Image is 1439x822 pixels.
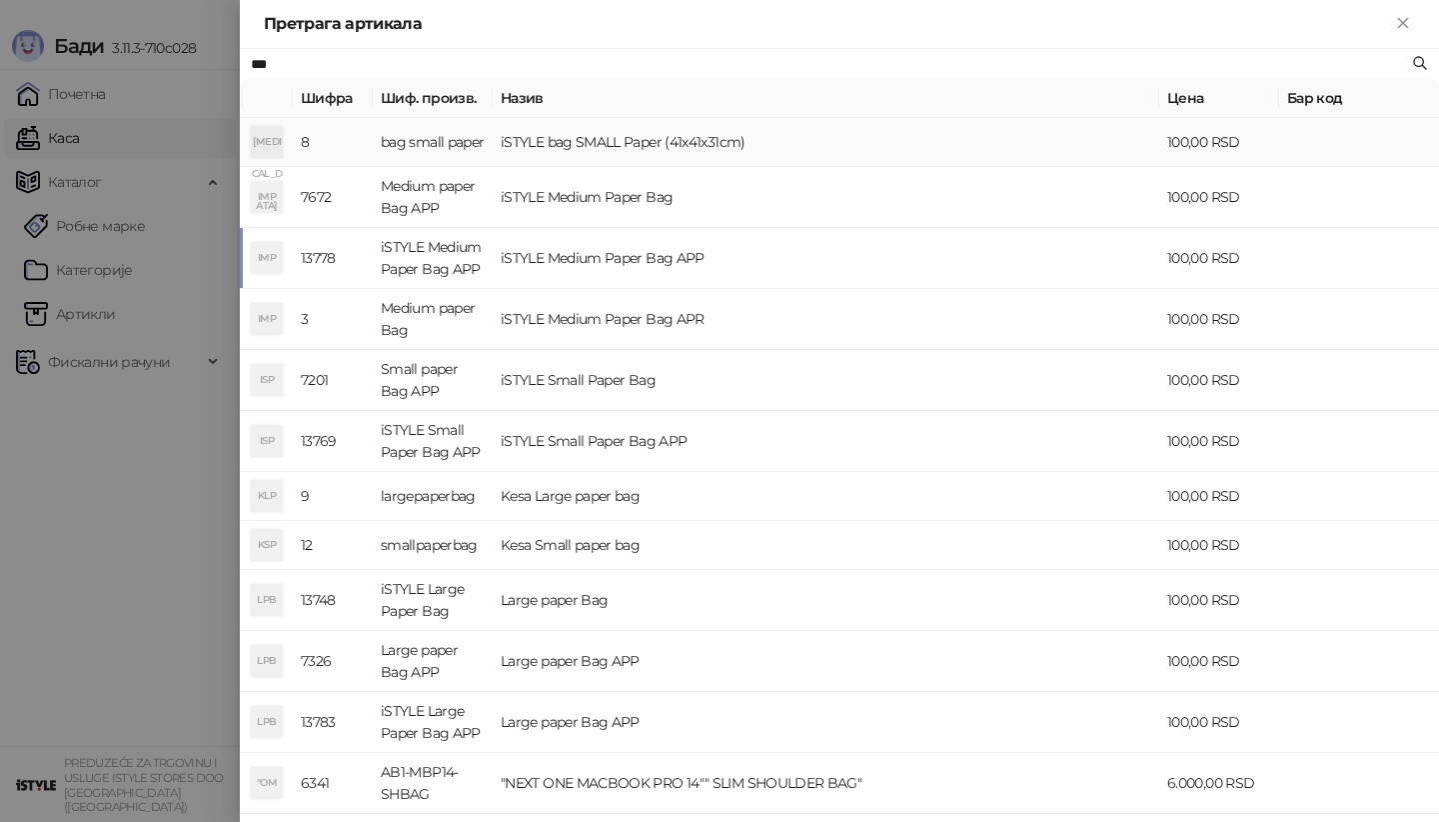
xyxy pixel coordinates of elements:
[251,767,283,799] div: "OM
[293,79,373,118] th: Шифра
[493,570,1159,631] td: Large paper Bag
[373,570,493,631] td: iSTYLE Large Paper Bag
[493,411,1159,472] td: iSTYLE Small Paper Bag APP
[251,364,283,396] div: ISP
[1159,692,1279,753] td: 100,00 RSD
[1159,350,1279,411] td: 100,00 RSD
[251,303,283,335] div: IMP
[293,692,373,753] td: 13783
[293,570,373,631] td: 13748
[493,521,1159,570] td: Kesa Small paper bag
[493,289,1159,350] td: iSTYLE Medium Paper Bag APR
[1159,570,1279,631] td: 100,00 RSD
[373,472,493,521] td: largepaperbag
[373,631,493,692] td: Large paper Bag APP
[1391,12,1415,36] button: Close
[251,529,283,561] div: KSP
[293,753,373,814] td: 6341
[1159,472,1279,521] td: 100,00 RSD
[1159,79,1279,118] th: Цена
[373,228,493,289] td: iSTYLE Medium Paper Bag APP
[493,350,1159,411] td: iSTYLE Small Paper Bag
[293,350,373,411] td: 7201
[264,12,1391,36] div: Претрага артикала
[293,472,373,521] td: 9
[493,631,1159,692] td: Large paper Bag APP
[373,411,493,472] td: iSTYLE Small Paper Bag APP
[373,521,493,570] td: smallpaperbag
[373,753,493,814] td: AB1-MBP14-SHBAG
[373,79,493,118] th: Шиф. произв.
[493,753,1159,814] td: "NEXT ONE MACBOOK PRO 14"" SLIM SHOULDER BAG"
[373,167,493,228] td: Medium paper Bag APP
[493,692,1159,753] td: Large paper Bag APP
[373,289,493,350] td: Medium paper Bag
[1159,118,1279,167] td: 100,00 RSD
[1279,79,1439,118] th: Бар код
[373,692,493,753] td: iSTYLE Large Paper Bag APP
[251,584,283,616] div: LPB
[293,167,373,228] td: 7672
[293,118,373,167] td: 8
[251,645,283,677] div: LPB
[373,350,493,411] td: Small paper Bag APP
[251,242,283,274] div: IMP
[293,289,373,350] td: 3
[1159,228,1279,289] td: 100,00 RSD
[1159,167,1279,228] td: 100,00 RSD
[251,480,283,512] div: KLP
[251,126,283,158] div: [MEDICAL_DATA]
[293,521,373,570] td: 12
[293,631,373,692] td: 7326
[251,706,283,738] div: LPB
[1159,631,1279,692] td: 100,00 RSD
[373,118,493,167] td: bag small paper
[1159,521,1279,570] td: 100,00 RSD
[1159,411,1279,472] td: 100,00 RSD
[493,472,1159,521] td: Kesa Large paper bag
[493,118,1159,167] td: iSTYLE bag SMALL Paper (41x41x31cm)
[1159,753,1279,814] td: 6.000,00 RSD
[293,411,373,472] td: 13769
[1159,289,1279,350] td: 100,00 RSD
[493,228,1159,289] td: iSTYLE Medium Paper Bag APP
[293,228,373,289] td: 13778
[251,181,283,213] div: IMP
[251,425,283,457] div: ISP
[493,167,1159,228] td: iSTYLE Medium Paper Bag
[493,79,1159,118] th: Назив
